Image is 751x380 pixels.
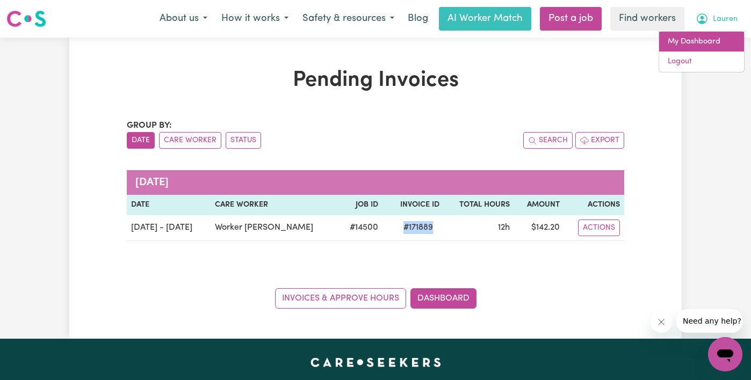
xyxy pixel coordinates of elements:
button: sort invoices by care worker [159,132,221,149]
caption: [DATE] [127,170,624,195]
button: Search [523,132,573,149]
th: Amount [514,195,564,215]
td: [DATE] - [DATE] [127,215,211,241]
button: About us [153,8,214,30]
th: Invoice ID [382,195,444,215]
span: 12 hours [498,223,510,232]
th: Actions [564,195,625,215]
a: Dashboard [410,288,476,309]
iframe: Message from company [676,309,742,333]
td: Worker [PERSON_NAME] [211,215,338,241]
button: Actions [578,220,620,236]
th: Job ID [338,195,383,215]
button: How it works [214,8,295,30]
a: My Dashboard [659,32,744,52]
img: Careseekers logo [6,9,46,28]
a: Logout [659,52,744,72]
td: $ 142.20 [514,215,564,241]
a: AI Worker Match [439,7,531,31]
td: # 14500 [338,215,383,241]
th: Care Worker [211,195,338,215]
span: Group by: [127,121,172,130]
button: sort invoices by date [127,132,155,149]
th: Date [127,195,211,215]
a: Find workers [610,7,684,31]
h1: Pending Invoices [127,68,624,93]
button: sort invoices by paid status [226,132,261,149]
span: # 171889 [397,221,439,234]
a: Careseekers logo [6,6,46,31]
a: Post a job [540,7,602,31]
iframe: Close message [651,311,672,333]
button: Safety & resources [295,8,401,30]
a: Careseekers home page [310,358,441,367]
iframe: Button to launch messaging window [708,337,742,371]
button: Export [575,132,624,149]
th: Total Hours [444,195,515,215]
div: My Account [659,31,745,72]
button: My Account [689,8,745,30]
a: Blog [401,7,435,31]
span: Lauren [713,13,738,25]
a: Invoices & Approve Hours [275,288,406,309]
